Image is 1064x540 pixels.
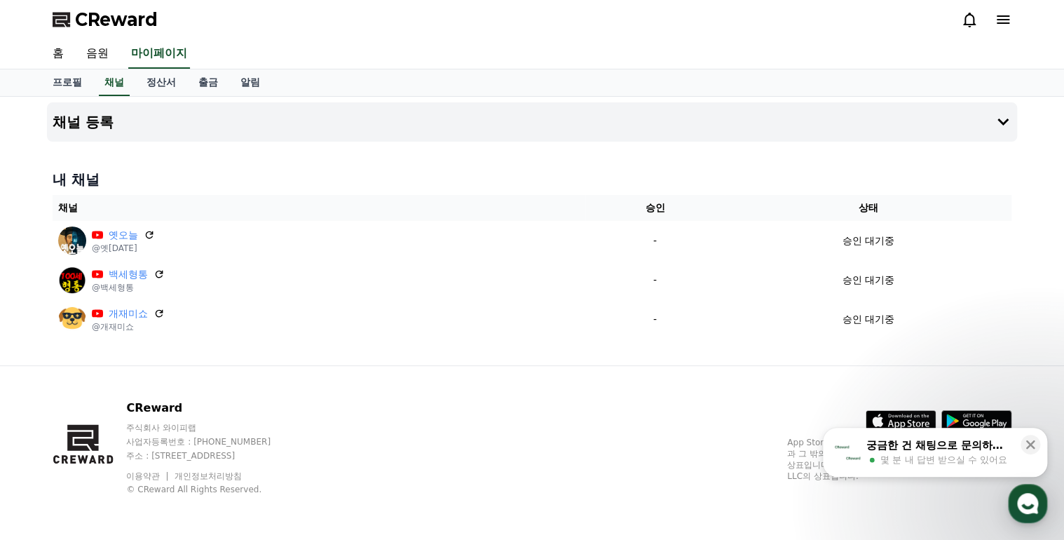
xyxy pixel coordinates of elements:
a: 채널 [99,69,130,96]
th: 승인 [585,195,725,221]
p: - [591,234,719,248]
p: CReward [126,400,297,417]
button: 채널 등록 [47,102,1017,142]
th: 상태 [725,195,1011,221]
span: 대화 [128,445,145,457]
a: CReward [53,8,158,31]
a: 대화 [93,424,181,459]
span: 설정 [217,445,233,456]
a: 출금 [187,69,229,96]
h4: 채널 등록 [53,114,114,130]
a: 마이페이지 [128,39,190,69]
img: 백세형통 [58,266,86,294]
p: - [591,273,719,288]
a: 홈 [4,424,93,459]
p: @옛[DATE] [92,243,155,254]
p: @개재미쇼 [92,321,165,332]
a: 백세형통 [109,267,148,282]
span: 홈 [44,445,53,456]
p: 주식회사 와이피랩 [126,422,297,433]
a: 옛오늘 [109,228,138,243]
a: 정산서 [135,69,187,96]
a: 개재미쇼 [109,306,148,321]
span: CReward [75,8,158,31]
p: 주소 : [STREET_ADDRESS] [126,450,297,461]
p: - [591,312,719,327]
img: 개재미쇼 [58,305,86,333]
p: 승인 대기중 [842,234,894,248]
p: © CReward All Rights Reserved. [126,484,297,495]
a: 설정 [181,424,269,459]
p: 승인 대기중 [842,312,894,327]
p: App Store, iCloud, iCloud Drive 및 iTunes Store는 미국과 그 밖의 나라 및 지역에서 등록된 Apple Inc.의 서비스 상표입니다. Goo... [787,437,1011,482]
img: 옛오늘 [58,227,86,255]
h4: 내 채널 [53,170,1011,189]
a: 프로필 [41,69,93,96]
a: 알림 [229,69,271,96]
p: 사업자등록번호 : [PHONE_NUMBER] [126,436,297,447]
a: 개인정보처리방침 [175,471,242,481]
p: @백세형통 [92,282,165,293]
a: 음원 [75,39,120,69]
a: 홈 [41,39,75,69]
a: 이용약관 [126,471,170,481]
th: 채널 [53,195,585,221]
p: 승인 대기중 [842,273,894,288]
